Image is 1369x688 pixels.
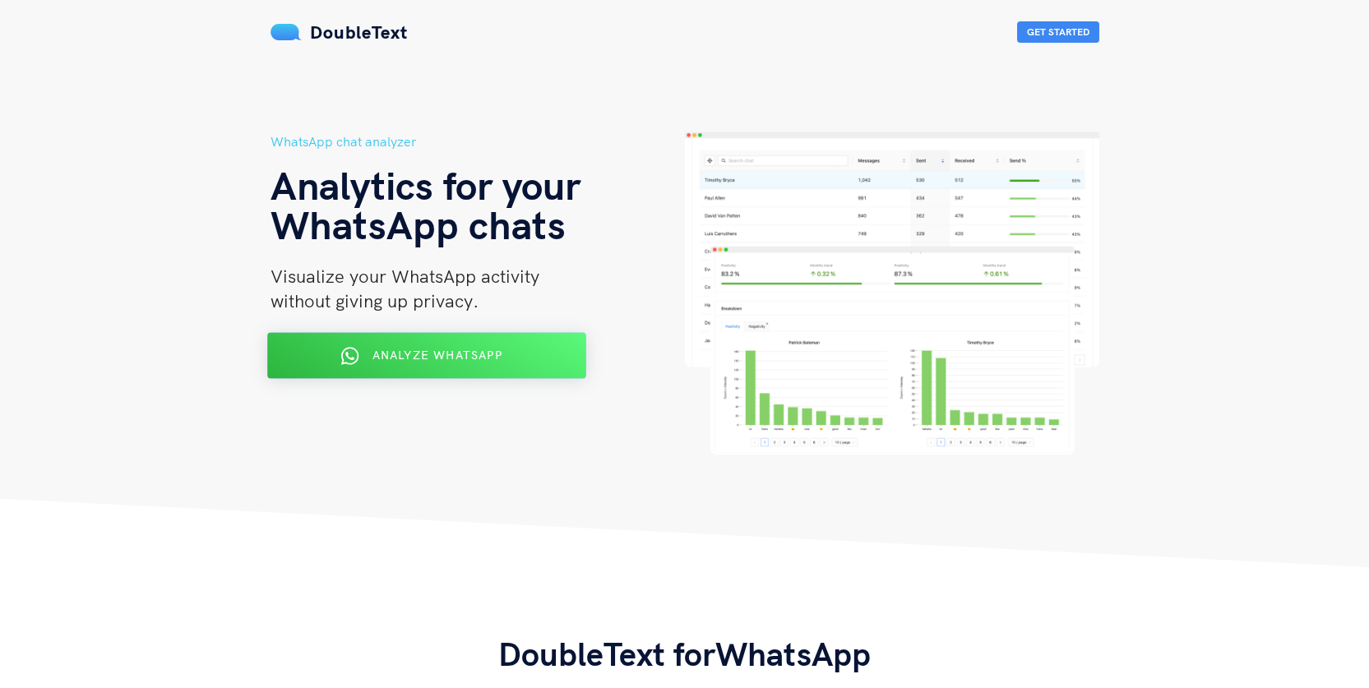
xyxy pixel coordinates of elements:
[271,132,685,152] h5: WhatsApp chat analyzer
[372,348,502,362] span: Analyze WhatsApp
[498,633,871,674] span: DoubleText for WhatsApp
[271,289,479,312] span: without giving up privacy.
[271,160,580,210] span: Analytics for your
[271,265,539,288] span: Visualize your WhatsApp activity
[1017,21,1099,43] button: Get Started
[271,354,583,369] a: Analyze WhatsApp
[271,200,566,249] span: WhatsApp chats
[271,21,408,44] a: DoubleText
[267,333,586,379] button: Analyze WhatsApp
[271,24,302,40] img: mS3x8y1f88AAAAABJRU5ErkJggg==
[310,21,408,44] span: DoubleText
[685,132,1099,455] img: hero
